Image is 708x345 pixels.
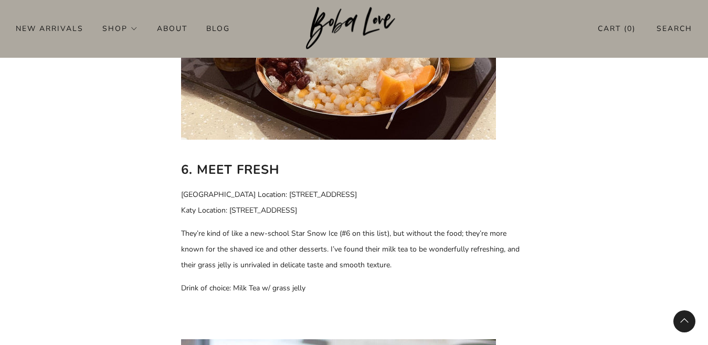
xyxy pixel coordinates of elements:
p: They’re kind of like a new-school Star Snow Ice (#6 on this list), but without the food; they’re ... [181,226,527,273]
items-count: 0 [627,24,632,34]
p: [GEOGRAPHIC_DATA] Location: [STREET_ADDRESS] Katy Location: [STREET_ADDRESS] [181,187,527,218]
p: Drink of choice: Milk Tea w/ grass jelly [181,280,527,296]
a: Search [657,20,692,37]
a: Shop [102,20,138,37]
back-to-top-button: Back to top [673,310,695,332]
a: Cart [598,20,636,37]
a: About [157,20,187,37]
a: New Arrivals [16,20,83,37]
img: Boba Love [306,7,402,50]
a: Blog [206,20,230,37]
b: 6. Meet Fresh [181,161,280,178]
